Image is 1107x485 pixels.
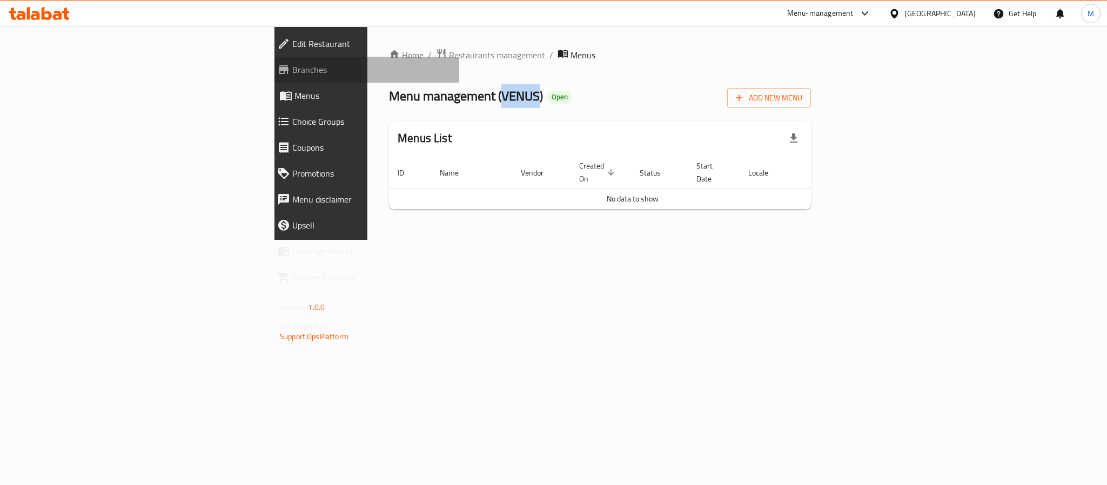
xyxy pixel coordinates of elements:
[436,48,545,62] a: Restaurants management
[521,166,558,179] span: Vendor
[736,91,802,105] span: Add New Menu
[280,300,306,314] span: Version:
[579,159,618,185] span: Created On
[269,160,459,186] a: Promotions
[389,48,811,62] nav: breadcrumb
[748,166,782,179] span: Locale
[292,63,451,76] span: Branches
[308,300,325,314] span: 1.0.0
[269,31,459,57] a: Edit Restaurant
[280,319,330,333] span: Get support on:
[1088,8,1094,19] span: M
[904,8,976,19] div: [GEOGRAPHIC_DATA]
[449,49,545,62] span: Restaurants management
[269,212,459,238] a: Upsell
[781,125,807,151] div: Export file
[440,166,473,179] span: Name
[292,115,451,128] span: Choice Groups
[269,238,459,264] a: Coverage Report
[549,49,553,62] li: /
[389,84,543,108] span: Menu management ( VENUS )
[269,57,459,83] a: Branches
[727,88,811,108] button: Add New Menu
[696,159,727,185] span: Start Date
[389,156,876,210] table: enhanced table
[269,186,459,212] a: Menu disclaimer
[269,83,459,109] a: Menus
[787,7,854,20] div: Menu-management
[280,329,348,343] a: Support.OpsPlatform
[292,167,451,180] span: Promotions
[571,49,595,62] span: Menus
[292,141,451,154] span: Coupons
[398,166,418,179] span: ID
[398,130,452,146] h2: Menus List
[269,134,459,160] a: Coupons
[292,271,451,284] span: Grocery Checklist
[640,166,675,179] span: Status
[292,219,451,232] span: Upsell
[292,245,451,258] span: Coverage Report
[607,192,659,206] span: No data to show
[547,91,572,104] div: Open
[292,193,451,206] span: Menu disclaimer
[294,89,451,102] span: Menus
[547,92,572,102] span: Open
[269,264,459,290] a: Grocery Checklist
[269,109,459,134] a: Choice Groups
[795,156,876,189] th: Actions
[292,37,451,50] span: Edit Restaurant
